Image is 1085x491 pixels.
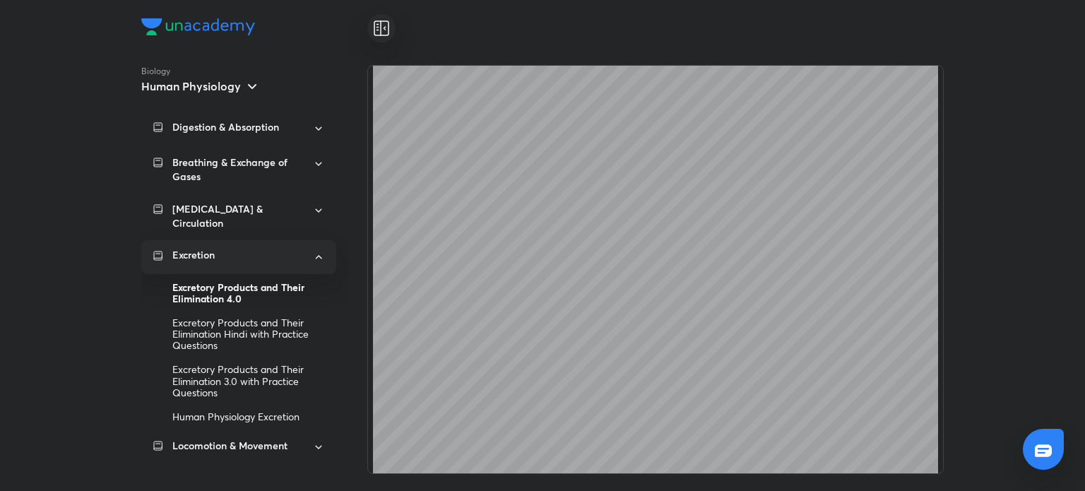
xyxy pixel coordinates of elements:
[141,65,367,78] p: Biology
[172,249,215,261] p: Excretion
[172,202,304,230] p: [MEDICAL_DATA] & Circulation
[141,79,241,93] h5: Human Physiology
[172,120,279,134] p: Digestion & Absorption
[141,18,255,35] img: Company Logo
[172,439,287,453] p: Locomotion & Movement
[172,311,325,357] div: Excretory Products and Their Elimination Hindi with Practice Questions
[172,155,304,184] p: Breathing & Exchange of Gases
[172,357,325,404] div: Excretory Products and Their Elimination 3.0 with Practice Questions
[172,405,325,429] div: Human Physiology Excretion
[172,276,325,311] div: Excretory Products and Their Elimination 4.0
